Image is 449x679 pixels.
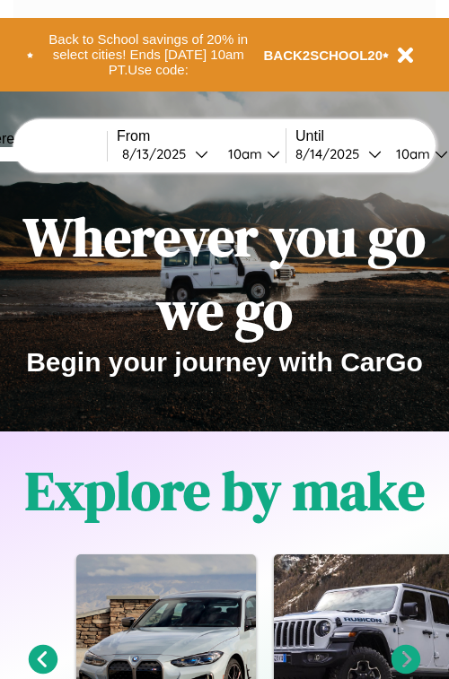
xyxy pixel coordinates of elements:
div: 10am [219,145,267,162]
button: 8/13/2025 [117,144,214,163]
div: 10am [387,145,435,162]
button: Back to School savings of 20% in select cities! Ends [DATE] 10am PT.Use code: [33,27,264,83]
div: 8 / 14 / 2025 [295,145,368,162]
label: From [117,128,286,144]
b: BACK2SCHOOL20 [264,48,383,63]
div: 8 / 13 / 2025 [122,145,195,162]
h1: Explore by make [25,454,425,527]
button: 10am [214,144,286,163]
